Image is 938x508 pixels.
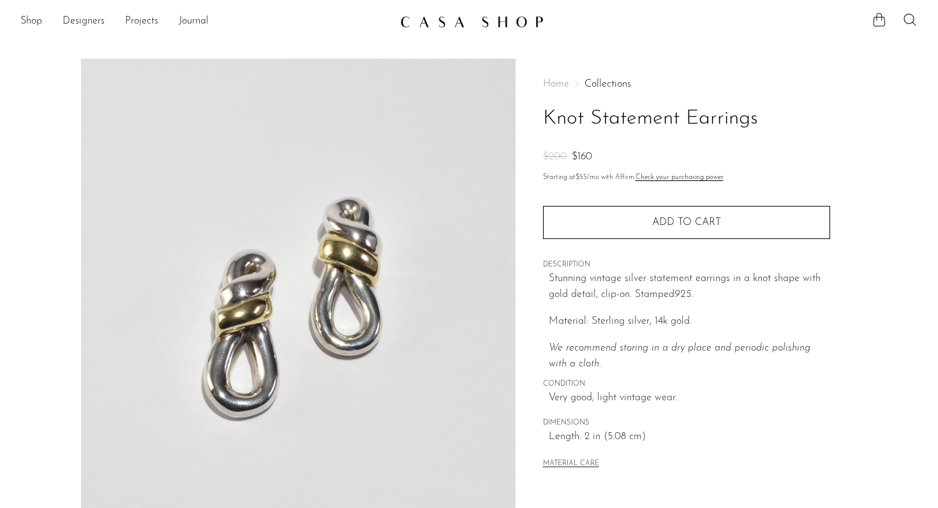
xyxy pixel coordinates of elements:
[549,429,830,446] span: Length: 2 in (5.08 cm)
[636,174,724,181] a: Check your purchasing power - Learn more about Affirm Financing (opens in modal)
[543,460,599,469] button: MATERIAL CARE
[576,174,587,181] span: $55
[20,13,42,30] a: Shop
[549,390,830,407] span: Very good; light vintage wear.
[652,217,721,228] span: Add to cart
[543,152,567,162] span: $200
[549,271,830,303] p: Stunning vintage silver statement earrings in a knot shape with gold detail, clip-on. Stamped
[543,172,830,184] p: Starting at /mo with Affirm.
[584,79,631,89] a: Collections
[543,259,830,271] span: DESCRIPTION
[20,11,390,33] nav: Desktop navigation
[20,11,390,33] ul: NEW HEADER MENU
[125,13,158,30] a: Projects
[674,289,693,300] em: 925.
[549,343,810,370] i: We recommend storing in a dry place and periodic polishing with a cloth.
[543,79,830,89] nav: Breadcrumbs
[63,13,105,30] a: Designers
[543,79,569,89] span: Home
[549,314,830,330] p: Material: Sterling silver, 14k gold.
[543,206,830,239] button: Add to cart
[179,13,209,30] a: Journal
[543,103,830,135] h1: Knot Statement Earrings
[572,152,592,162] span: $160
[543,379,830,390] span: CONDITION
[543,417,830,429] span: DIMENSIONS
